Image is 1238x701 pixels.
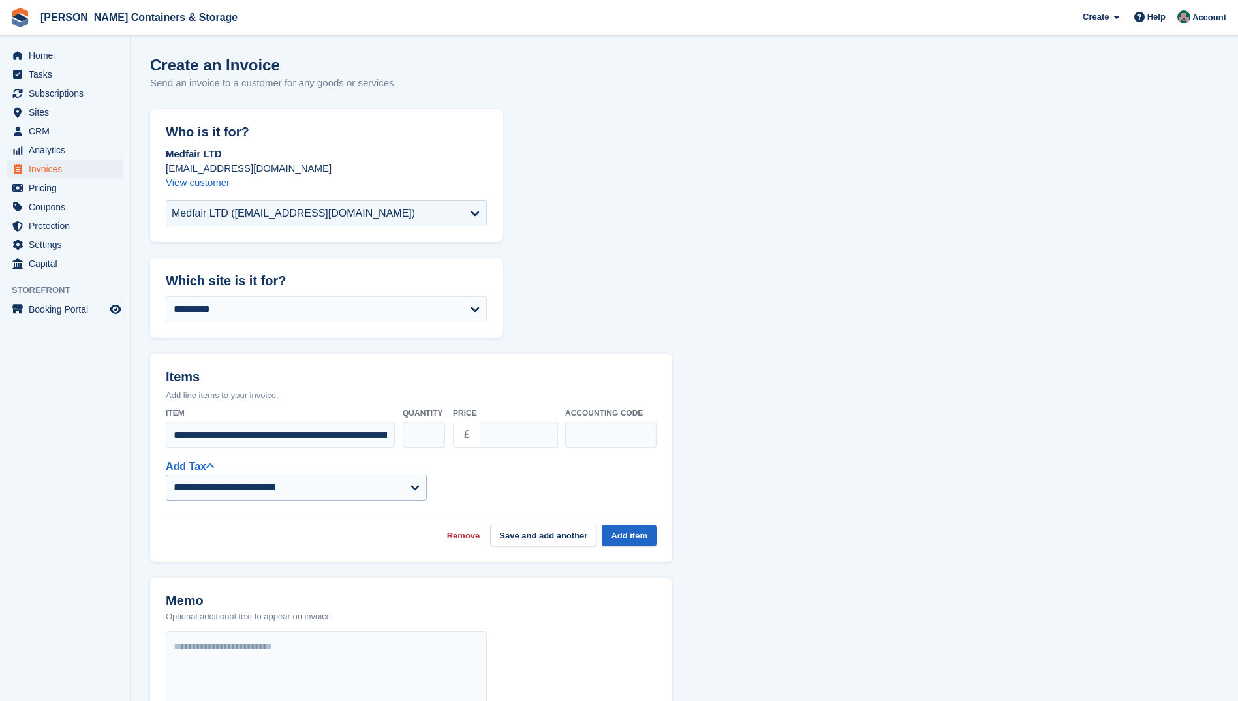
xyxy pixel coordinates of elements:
p: Send an invoice to a customer for any goods or services [150,76,394,91]
a: menu [7,103,123,121]
a: menu [7,122,123,140]
a: [PERSON_NAME] Containers & Storage [35,7,243,28]
span: Help [1147,10,1166,23]
a: menu [7,160,123,178]
h2: Which site is it for? [166,273,487,288]
p: [EMAIL_ADDRESS][DOMAIN_NAME] [166,161,487,176]
a: menu [7,84,123,102]
a: View customer [166,177,230,188]
span: Create [1083,10,1109,23]
a: menu [7,179,123,197]
span: Subscriptions [29,84,107,102]
label: Quantity [403,407,445,419]
span: Capital [29,255,107,273]
div: Medfair LTD ([EMAIL_ADDRESS][DOMAIN_NAME]) [172,206,415,221]
span: CRM [29,122,107,140]
button: Add item [602,525,657,546]
h2: Who is it for? [166,125,487,140]
label: Item [166,407,395,419]
span: Analytics [29,141,107,159]
label: Accounting code [565,407,657,419]
a: menu [7,236,123,254]
span: Tasks [29,65,107,84]
span: Settings [29,236,107,254]
span: Account [1192,11,1226,24]
span: Home [29,46,107,65]
a: menu [7,255,123,273]
a: menu [7,198,123,216]
span: Coupons [29,198,107,216]
p: Medfair LTD [166,147,487,161]
a: menu [7,65,123,84]
p: Add line items to your invoice. [166,389,657,402]
span: Protection [29,217,107,235]
a: menu [7,217,123,235]
img: stora-icon-8386f47178a22dfd0bd8f6a31ec36ba5ce8667c1dd55bd0f319d3a0aa187defe.svg [10,8,30,27]
a: Remove [447,529,480,542]
p: Optional additional text to appear on invoice. [166,610,333,623]
button: Save and add another [490,525,596,546]
a: Add Tax [166,461,214,472]
a: menu [7,46,123,65]
span: Invoices [29,160,107,178]
a: menu [7,300,123,319]
img: Julia Marcham [1177,10,1190,23]
h1: Create an Invoice [150,56,394,74]
h2: Items [166,369,657,387]
span: Storefront [12,284,130,297]
span: Sites [29,103,107,121]
label: Price [453,407,557,419]
span: Booking Portal [29,300,107,319]
a: menu [7,141,123,159]
h2: Memo [166,593,333,608]
span: Pricing [29,179,107,197]
a: Preview store [108,302,123,317]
